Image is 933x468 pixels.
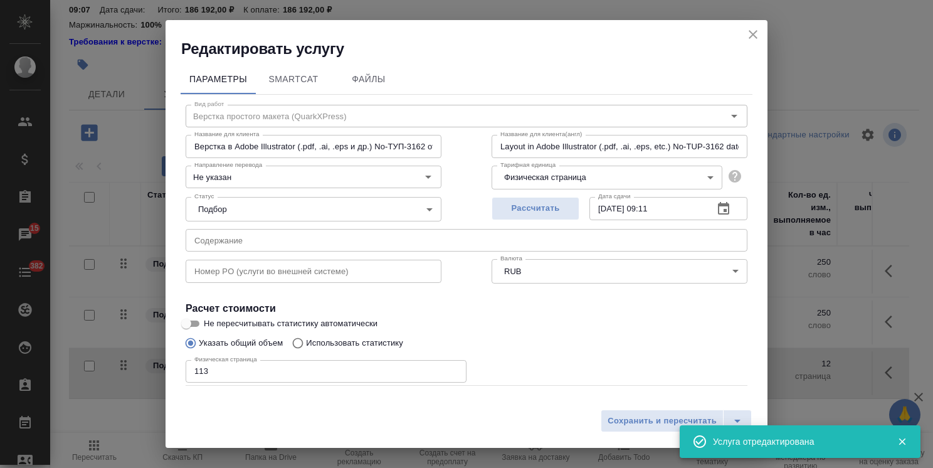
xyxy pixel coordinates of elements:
[498,201,572,216] span: Рассчитать
[199,337,283,349] p: Указать общий объем
[889,436,915,447] button: Закрыть
[306,337,403,349] p: Использовать статистику
[419,168,437,186] button: Open
[204,317,377,330] span: Не пересчитывать статистику автоматически
[181,39,767,59] h2: Редактировать услугу
[339,72,399,87] span: Файлы
[700,401,747,419] input: ✎ Введи что-нибудь
[492,197,579,220] button: Рассчитать
[492,166,722,189] div: Физическая страница
[601,410,724,432] button: Сохранить и пересчитать
[744,25,762,44] button: close
[263,72,324,87] span: SmartCat
[186,197,441,221] div: Подбор
[188,72,248,87] span: Параметры
[608,414,717,428] span: Сохранить и пересчитать
[194,204,231,215] button: Подбор
[492,259,747,283] div: RUB
[186,301,747,316] h4: Расчет стоимости
[500,172,590,183] button: Физическая страница
[500,266,525,277] button: RUB
[601,410,752,432] div: split button
[713,435,878,448] div: Услуга отредактирована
